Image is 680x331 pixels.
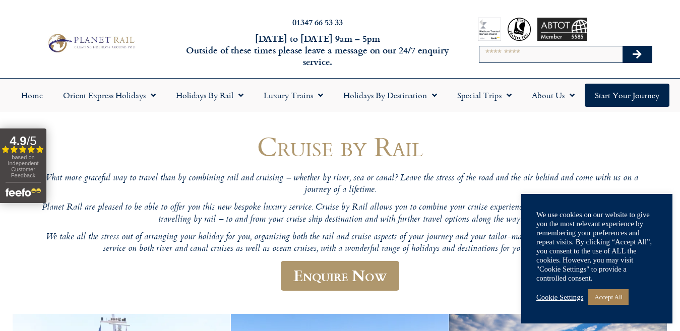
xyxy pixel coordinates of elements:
img: Planet Rail Train Holidays Logo [44,32,137,54]
a: Enquire Now [281,261,399,291]
a: Start your Journey [585,84,669,107]
a: Accept All [588,289,629,305]
button: Search [623,46,652,62]
a: Holidays by Rail [166,84,254,107]
p: We take all the stress out of arranging your holiday for you, organising both the rail and cruise... [38,232,643,255]
h1: Cruise by Rail [38,131,643,161]
a: Luxury Trains [254,84,333,107]
a: About Us [522,84,585,107]
p: Planet Rail are pleased to be able to offer you this new bespoke luxury service. Cruise by Rail a... [38,202,643,226]
h6: [DATE] to [DATE] 9am – 5pm Outside of these times please leave a message on our 24/7 enquiry serv... [184,33,451,68]
a: Orient Express Holidays [53,84,166,107]
a: Home [11,84,53,107]
a: Holidays by Destination [333,84,447,107]
div: We use cookies on our website to give you the most relevant experience by remembering your prefer... [536,210,657,283]
a: 01347 66 53 33 [292,16,343,28]
nav: Menu [5,84,675,107]
p: What more graceful way to travel than by combining rail and cruising – whether by river, sea or c... [38,173,643,196]
a: Special Trips [447,84,522,107]
a: Cookie Settings [536,293,583,302]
